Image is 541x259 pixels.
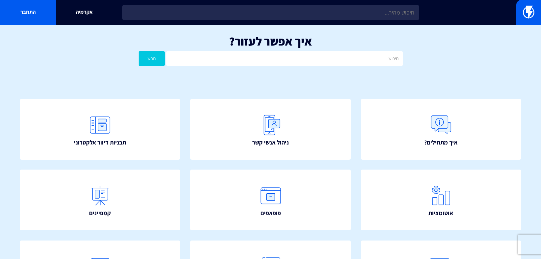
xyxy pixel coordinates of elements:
input: חיפוש מהיר... [122,5,419,20]
span: איך מתחילים? [424,138,457,147]
a: תבניות דיוור אלקטרוני [20,99,180,160]
span: קמפיינים [89,209,111,217]
a: איך מתחילים? [361,99,521,160]
span: תבניות דיוור אלקטרוני [74,138,126,147]
span: אוטומציות [428,209,453,217]
input: חיפוש [166,51,402,66]
span: ניהול אנשי קשר [252,138,289,147]
a: ניהול אנשי קשר [190,99,351,160]
a: פופאפים [190,170,351,230]
h1: איך אפשר לעזור? [10,35,531,48]
a: קמפיינים [20,170,180,230]
span: פופאפים [260,209,281,217]
button: חפש [139,51,165,66]
a: אוטומציות [361,170,521,230]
